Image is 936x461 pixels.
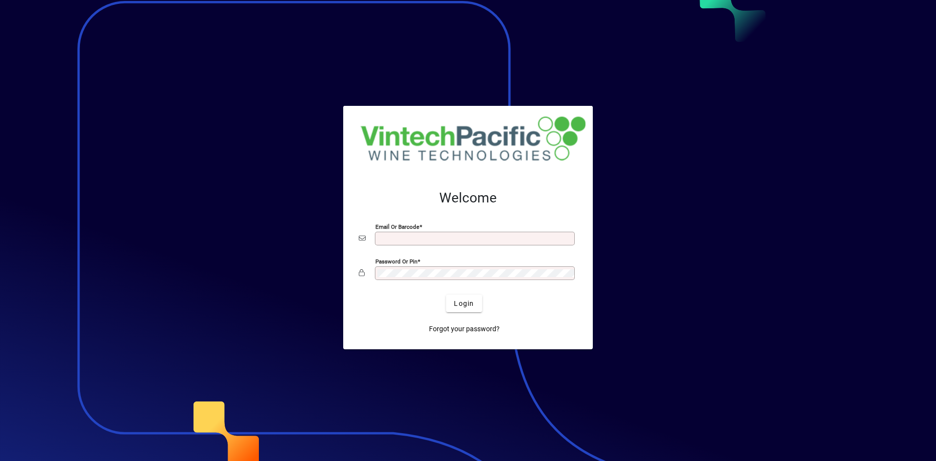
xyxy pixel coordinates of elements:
span: Login [454,299,474,309]
mat-label: Password or Pin [375,258,417,265]
span: Forgot your password? [429,324,500,334]
a: Forgot your password? [425,320,504,338]
mat-label: Email or Barcode [375,223,419,230]
h2: Welcome [359,190,577,206]
button: Login [446,295,482,312]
